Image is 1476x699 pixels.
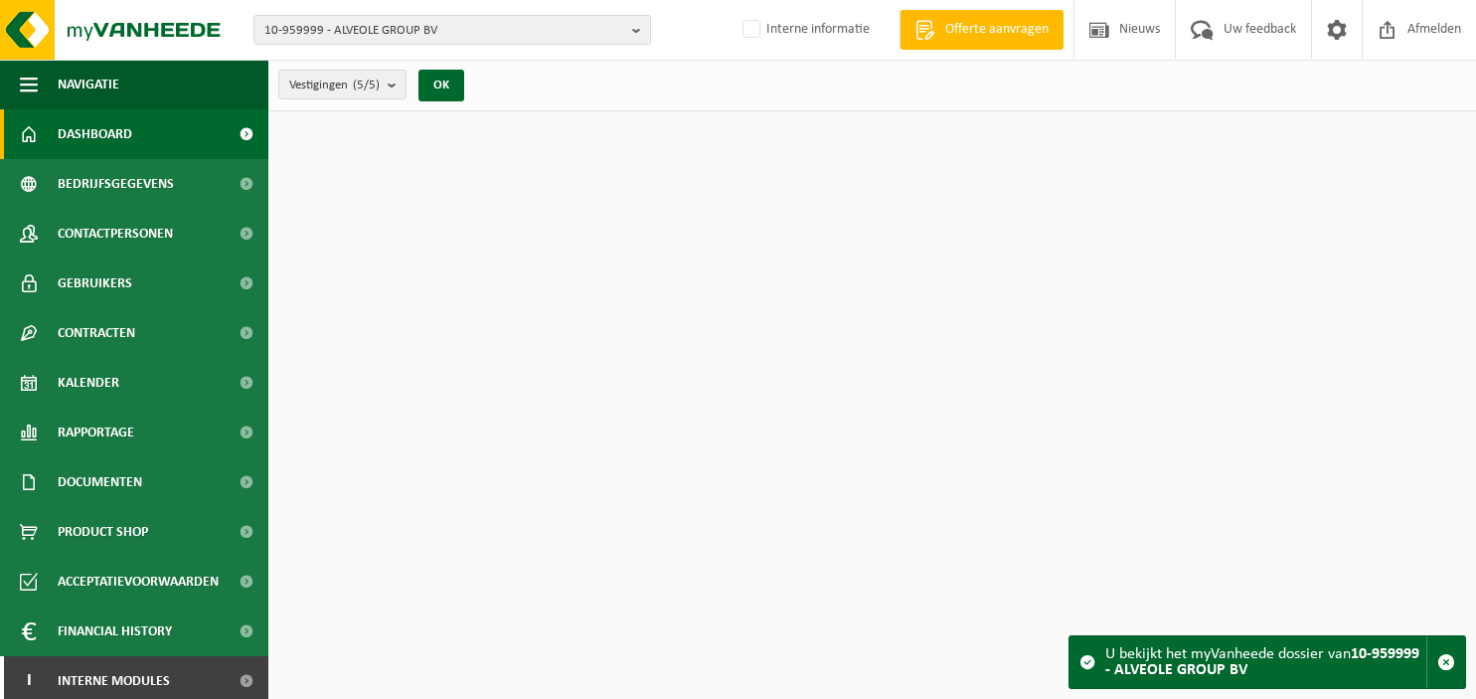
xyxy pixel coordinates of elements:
[58,408,134,457] span: Rapportage
[1105,636,1426,688] div: U bekijkt het myVanheede dossier van
[58,159,174,209] span: Bedrijfsgegevens
[738,15,870,45] label: Interne informatie
[418,70,464,101] button: OK
[58,60,119,109] span: Navigatie
[289,71,380,100] span: Vestigingen
[900,10,1064,50] a: Offerte aanvragen
[353,79,380,91] count: (5/5)
[58,358,119,408] span: Kalender
[253,15,651,45] button: 10-959999 - ALVEOLE GROUP BV
[58,457,142,507] span: Documenten
[58,308,135,358] span: Contracten
[940,20,1054,40] span: Offerte aanvragen
[58,209,173,259] span: Contactpersonen
[58,557,219,607] span: Acceptatievoorwaarden
[264,16,624,46] span: 10-959999 - ALVEOLE GROUP BV
[58,259,132,308] span: Gebruikers
[58,109,132,159] span: Dashboard
[58,507,148,557] span: Product Shop
[1105,646,1419,678] strong: 10-959999 - ALVEOLE GROUP BV
[278,70,407,99] button: Vestigingen(5/5)
[58,607,172,656] span: Financial History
